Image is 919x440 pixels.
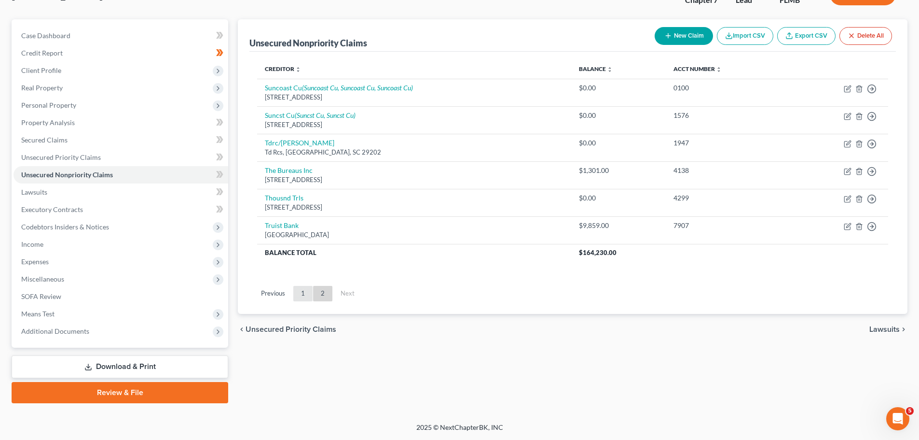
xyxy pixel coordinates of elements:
[12,355,228,378] a: Download & Print
[673,193,780,203] div: 4299
[14,184,228,201] a: Lawsuits
[265,84,413,92] a: Suncoast Cu(Suncoast Cu, Suncoast Cu, Suncoast Cu)
[265,139,334,147] a: Tdrc/[PERSON_NAME]
[21,310,55,318] span: Means Test
[579,111,658,120] div: $0.00
[185,423,735,440] div: 2025 © NextChapterBK, INC
[14,27,228,44] a: Case Dashboard
[21,275,64,283] span: Miscellaneous
[906,407,914,415] span: 5
[21,327,89,335] span: Additional Documents
[302,84,413,92] i: (Suncoast Cu, Suncoast Cu, Suncoast Cu)
[265,65,301,72] a: Creditor unfold_more
[21,49,63,57] span: Credit Report
[265,221,299,229] a: Truist Bank
[673,111,780,120] div: 1576
[21,240,43,248] span: Income
[579,83,658,93] div: $0.00
[869,326,900,333] span: Lawsuits
[265,203,563,212] div: [STREET_ADDRESS]
[257,244,571,261] th: Balance Total
[238,326,336,333] button: chevron_left Unsecured Priority Claims
[673,83,780,93] div: 0100
[607,67,613,72] i: unfold_more
[579,65,613,72] a: Balance unfold_more
[673,166,780,175] div: 4138
[265,194,303,202] a: Thousnd Trls
[246,326,336,333] span: Unsecured Priority Claims
[655,27,713,45] button: New Claim
[21,257,49,266] span: Expenses
[265,111,356,119] a: Suncst Cu(Suncst Cu, Suncst Cu)
[21,153,101,161] span: Unsecured Priority Claims
[14,114,228,131] a: Property Analysis
[886,407,909,430] iframe: Intercom live chat
[265,166,313,174] a: The Bureaus Inc
[21,188,47,196] span: Lawsuits
[673,221,780,230] div: 7907
[295,111,356,119] i: (Suncst Cu, Suncst Cu)
[579,193,658,203] div: $0.00
[295,67,301,72] i: unfold_more
[14,149,228,166] a: Unsecured Priority Claims
[249,37,367,49] div: Unsecured Nonpriority Claims
[673,65,722,72] a: Acct Number unfold_more
[14,166,228,184] a: Unsecured Nonpriority Claims
[265,148,563,157] div: Td Rcs, [GEOGRAPHIC_DATA], SC 29202
[265,93,563,102] div: [STREET_ADDRESS]
[777,27,836,45] a: Export CSV
[313,286,332,301] a: 2
[253,286,293,301] a: Previous
[14,131,228,149] a: Secured Claims
[21,84,63,92] span: Real Property
[14,201,228,218] a: Executory Contracts
[717,27,773,45] button: Import CSV
[869,326,907,333] button: Lawsuits chevron_right
[265,120,563,129] div: [STREET_ADDRESS]
[579,138,658,148] div: $0.00
[21,31,70,40] span: Case Dashboard
[293,286,313,301] a: 1
[716,67,722,72] i: unfold_more
[21,118,75,127] span: Property Analysis
[14,288,228,305] a: SOFA Review
[14,44,228,62] a: Credit Report
[21,292,61,300] span: SOFA Review
[579,221,658,230] div: $9,859.00
[839,27,892,45] button: Delete All
[21,205,83,213] span: Executory Contracts
[265,175,563,185] div: [STREET_ADDRESS]
[673,138,780,148] div: 1947
[21,170,113,179] span: Unsecured Nonpriority Claims
[579,249,617,256] span: $164,230.00
[900,326,907,333] i: chevron_right
[265,230,563,240] div: [GEOGRAPHIC_DATA]
[21,223,109,231] span: Codebtors Insiders & Notices
[21,101,76,109] span: Personal Property
[12,382,228,403] a: Review & File
[238,326,246,333] i: chevron_left
[579,166,658,175] div: $1,301.00
[21,136,68,144] span: Secured Claims
[21,66,61,74] span: Client Profile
